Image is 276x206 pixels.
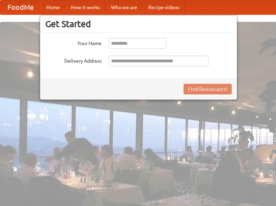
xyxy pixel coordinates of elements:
[184,84,232,94] button: Find Restaurants!
[143,0,185,14] a: Recipe videos
[45,38,102,47] label: Your Name
[65,0,105,14] a: How it works
[45,56,102,64] label: Delivery Address
[41,0,65,14] a: Home
[0,0,41,14] a: FoodMe
[105,0,143,14] a: Who we are
[45,19,232,29] h3: Get Started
